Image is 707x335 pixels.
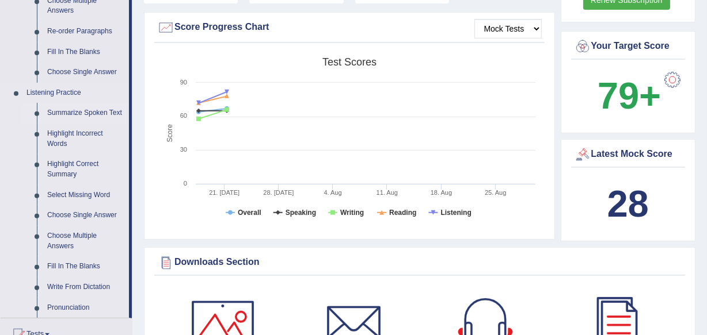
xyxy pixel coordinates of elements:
tspan: Writing [340,209,364,217]
text: 0 [184,180,187,187]
a: Summarize Spoken Text [42,103,129,124]
tspan: Speaking [286,209,316,217]
a: Listening Practice [21,83,129,103]
a: Fill In The Blanks [42,256,129,277]
a: Highlight Incorrect Words [42,124,129,154]
tspan: Overall [238,209,261,217]
a: Choose Multiple Answers [42,226,129,256]
tspan: 21. [DATE] [209,189,240,196]
tspan: Test scores [322,56,377,68]
tspan: Reading [389,209,416,217]
a: Write From Dictation [42,277,129,298]
tspan: Score [166,124,174,143]
a: Choose Single Answer [42,205,129,226]
div: Downloads Section [157,254,682,271]
a: Fill In The Blanks [42,42,129,63]
a: Highlight Correct Summary [42,154,129,184]
text: 30 [180,146,187,153]
tspan: 25. Aug [485,189,506,196]
div: Score Progress Chart [157,19,542,36]
text: 60 [180,112,187,119]
b: 79+ [598,75,661,117]
text: 90 [180,79,187,86]
tspan: 4. Aug [324,189,342,196]
a: Re-order Paragraphs [42,21,129,42]
tspan: 18. Aug [431,189,452,196]
a: Pronunciation [42,298,129,318]
tspan: Listening [441,209,472,217]
div: Your Target Score [574,38,683,55]
tspan: 11. Aug [377,189,398,196]
div: Latest Mock Score [574,146,683,163]
a: Select Missing Word [42,185,129,206]
b: 28 [607,183,649,225]
tspan: 28. [DATE] [263,189,294,196]
a: Choose Single Answer [42,62,129,83]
